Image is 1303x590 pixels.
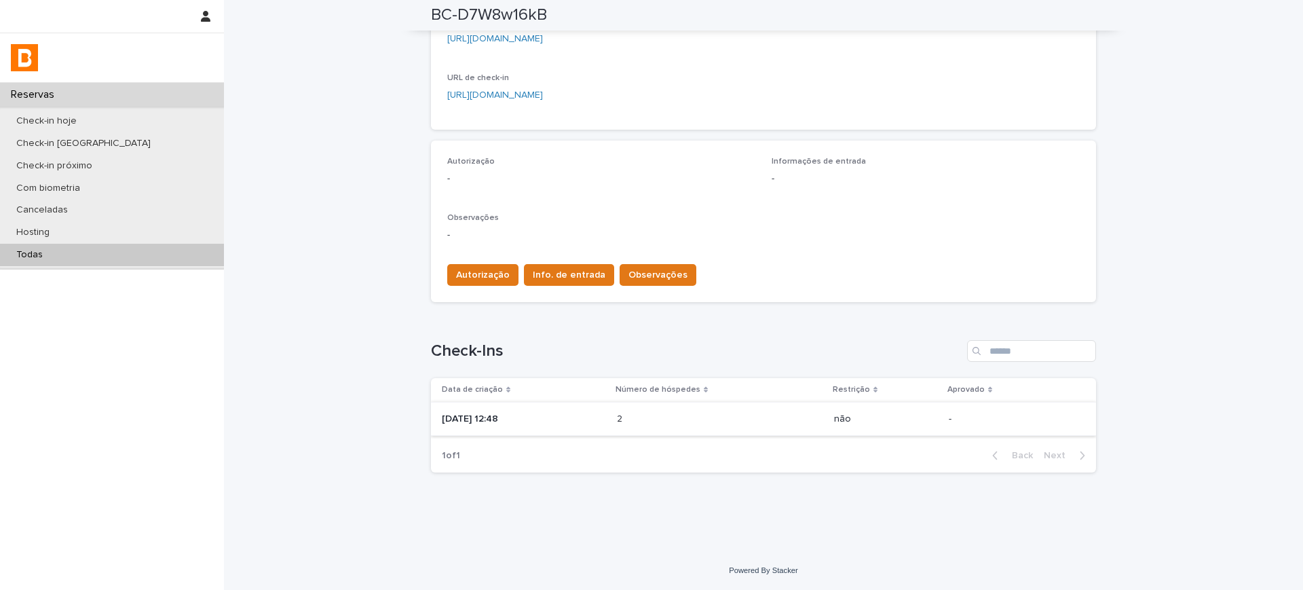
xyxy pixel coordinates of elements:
p: - [949,413,1074,425]
p: Reservas [5,88,65,101]
p: Check-in próximo [5,160,103,172]
button: Autorização [447,264,518,286]
h2: BC-D7W8w16kB [431,5,547,25]
p: - [447,172,755,186]
h1: Check-Ins [431,342,962,361]
button: Observações [620,264,696,286]
p: Check-in [GEOGRAPHIC_DATA] [5,138,162,149]
span: Informações de entrada [772,158,866,166]
span: Info. de entrada [533,268,605,282]
p: [DATE] 12:48 [442,413,606,425]
p: 1 of 1 [431,439,471,473]
img: zVaNuJHRTjyIjT5M9Xd5 [11,44,38,71]
p: - [447,228,1080,242]
p: Hosting [5,227,60,238]
button: Info. de entrada [524,264,614,286]
p: - [772,172,1080,186]
p: Restrição [833,382,870,397]
button: Next [1038,449,1096,462]
p: não [834,413,938,425]
p: Canceladas [5,204,79,216]
span: Autorização [456,268,510,282]
span: Autorização [447,158,495,166]
input: Search [967,340,1096,362]
span: Observações [628,268,687,282]
span: Back [1004,451,1033,460]
p: 2 [617,411,625,425]
span: URL de check-in [447,74,509,82]
span: Next [1044,451,1074,460]
p: Aprovado [947,382,985,397]
a: [URL][DOMAIN_NAME] [447,90,543,100]
a: [URL][DOMAIN_NAME] [447,34,543,43]
span: Observações [447,214,499,222]
p: Número de hóspedes [616,382,700,397]
tr: [DATE] 12:4822 não- [431,402,1096,436]
button: Back [981,449,1038,462]
a: Powered By Stacker [729,566,797,574]
p: Check-in hoje [5,115,88,127]
p: Com biometria [5,183,91,194]
p: Data de criação [442,382,503,397]
p: Todas [5,249,54,261]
